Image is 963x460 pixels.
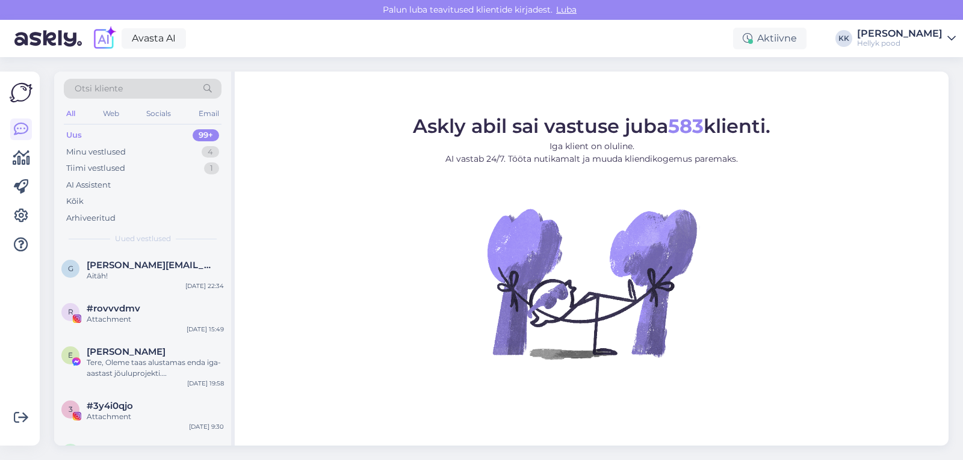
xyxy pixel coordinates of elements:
[144,106,173,121] div: Socials
[196,106,221,121] div: Email
[413,114,770,138] span: Askly abil sai vastuse juba klienti.
[204,162,219,174] div: 1
[189,422,224,431] div: [DATE] 9:30
[87,303,140,314] span: #rovvvdmv
[87,411,224,422] div: Attachment
[10,81,33,104] img: Askly Logo
[187,379,224,388] div: [DATE] 19:58
[857,29,943,38] div: [PERSON_NAME]
[553,4,580,15] span: Luba
[69,405,73,414] span: 3
[668,114,704,138] b: 583
[87,400,133,411] span: #3y4i0qjo
[64,106,78,121] div: All
[185,281,224,290] div: [DATE] 22:34
[66,162,125,174] div: Tiimi vestlused
[68,264,73,273] span: G
[66,129,82,141] div: Uus
[101,106,122,121] div: Web
[122,28,186,49] a: Avasta AI
[733,28,807,49] div: Aktiivne
[835,30,852,47] div: KK
[87,314,224,325] div: Attachment
[187,325,224,334] div: [DATE] 15:49
[66,179,111,191] div: AI Assistent
[87,271,224,281] div: Aitäh!
[75,82,123,95] span: Otsi kliente
[193,129,219,141] div: 99+
[87,346,166,357] span: Emili Jürgen
[66,212,116,224] div: Arhiveeritud
[115,233,171,244] span: Uued vestlused
[87,357,224,379] div: Tere, Oleme taas alustamas enda iga-aastast jõuluprojekti. [PERSON_NAME] saime kontaktid Tartu la...
[87,260,212,271] span: Gisela.falten@gmail.com
[87,444,166,455] span: Clara Dongo
[857,29,956,48] a: [PERSON_NAME]Hellyk pood
[91,26,117,51] img: explore-ai
[68,351,73,360] span: E
[66,195,84,207] div: Kõik
[413,140,770,165] p: Iga klient on oluline. AI vastab 24/7. Tööta nutikamalt ja muuda kliendikogemus paremaks.
[857,38,943,48] div: Hellyk pood
[483,175,700,391] img: No Chat active
[202,146,219,158] div: 4
[66,146,126,158] div: Minu vestlused
[68,307,73,316] span: r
